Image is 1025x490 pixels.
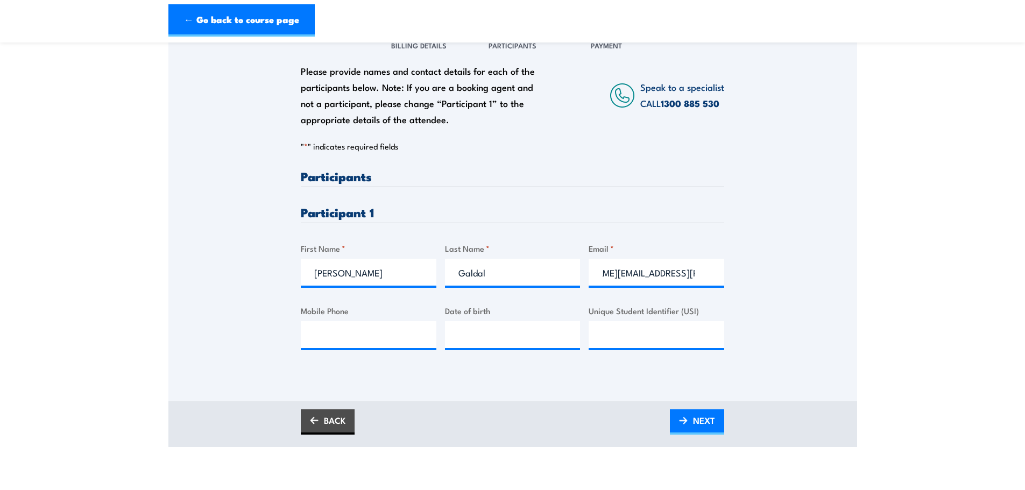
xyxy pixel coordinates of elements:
[589,304,724,317] label: Unique Student Identifier (USI)
[391,40,447,51] span: Billing Details
[661,96,719,110] a: 1300 885 530
[640,80,724,110] span: Speak to a specialist CALL
[301,141,724,152] p: " " indicates required fields
[591,40,622,51] span: Payment
[489,40,536,51] span: Participants
[301,63,545,127] div: Please provide names and contact details for each of the participants below. Note: If you are a b...
[301,409,355,435] a: BACK
[301,170,724,182] h3: Participants
[301,304,436,317] label: Mobile Phone
[445,304,581,317] label: Date of birth
[168,4,315,37] a: ← Go back to course page
[445,242,581,254] label: Last Name
[301,206,724,218] h3: Participant 1
[693,406,715,435] span: NEXT
[301,242,436,254] label: First Name
[670,409,724,435] a: NEXT
[589,242,724,254] label: Email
